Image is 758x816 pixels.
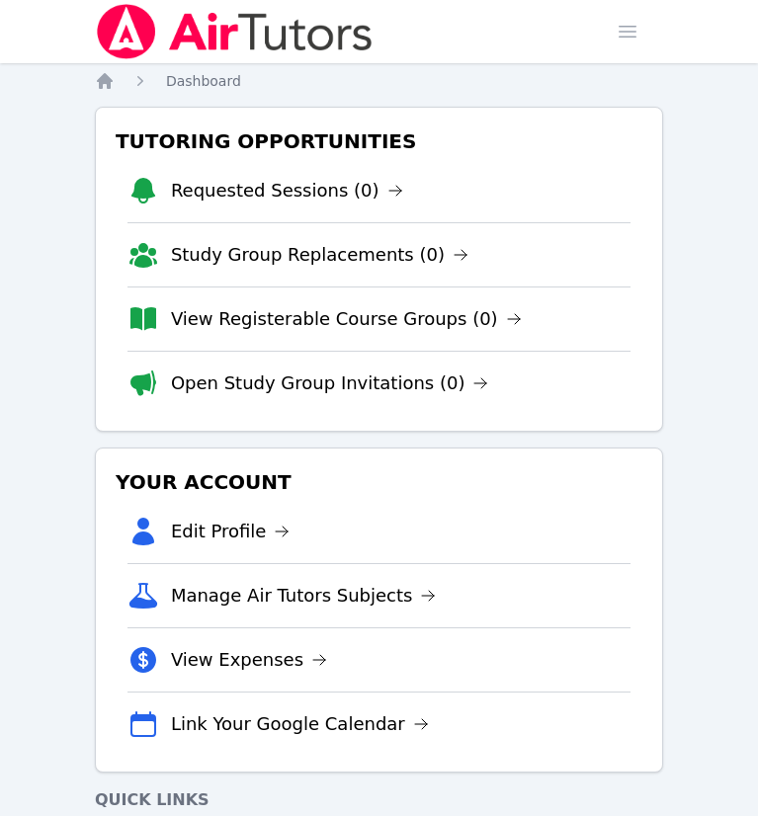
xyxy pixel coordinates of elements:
h4: Quick Links [95,788,663,812]
a: Dashboard [166,71,241,91]
span: Dashboard [166,73,241,89]
img: Air Tutors [95,4,375,59]
a: View Registerable Course Groups (0) [171,305,522,333]
a: Open Study Group Invitations (0) [171,369,489,397]
a: Requested Sessions (0) [171,177,403,204]
a: View Expenses [171,646,327,674]
h3: Tutoring Opportunities [112,123,646,159]
a: Study Group Replacements (0) [171,241,468,269]
nav: Breadcrumb [95,71,663,91]
a: Edit Profile [171,518,291,545]
a: Link Your Google Calendar [171,710,429,738]
a: Manage Air Tutors Subjects [171,582,437,610]
h3: Your Account [112,464,646,500]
